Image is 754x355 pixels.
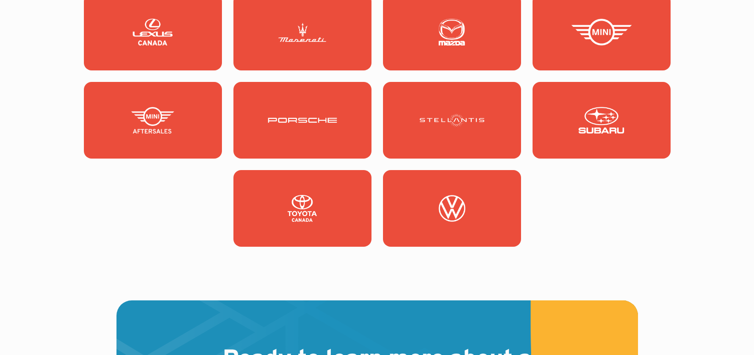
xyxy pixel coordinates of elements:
img: Toyota Canada [268,195,337,222]
img: Mini Fixed Ops [118,107,187,134]
img: Mini [567,19,636,46]
img: Mazda [418,19,487,46]
img: Lexus Canada [118,19,187,46]
img: Volkswagen [418,195,487,222]
img: Stellantis [418,107,487,134]
img: Porsche [268,107,337,134]
img: Maserati [268,19,337,46]
img: Subaru [567,107,636,134]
